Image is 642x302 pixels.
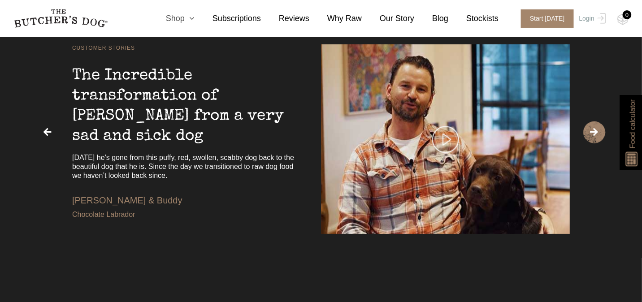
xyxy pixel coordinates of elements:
a: Shop [148,13,195,25]
div: CUSTOMER STORIES [72,44,570,52]
a: Blog [414,13,448,25]
div: [DATE] he’s gone from this puffy, red, swollen, scabby dog back to the beautiful dog that he is. ... [72,147,299,180]
span: Start [DATE] [521,9,574,28]
a: Why Raw [309,13,362,25]
div: [PERSON_NAME] & Buddy [72,180,299,234]
a: Start [DATE] [512,9,577,28]
a: Login [577,9,606,28]
div: The Incredible transformation of [PERSON_NAME] from a very sad and sick dog [72,52,299,147]
a: Subscriptions [195,13,261,25]
img: TBD_Cart-Empty.png [617,13,629,25]
span: Previous [36,121,59,143]
span: Food calculator [627,99,638,148]
span: Chocolate Labrador [72,211,135,218]
span: Next [583,121,606,143]
a: Reviews [261,13,309,25]
a: Our Story [362,13,414,25]
div: 0 [623,10,632,19]
a: Stockists [448,13,499,25]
